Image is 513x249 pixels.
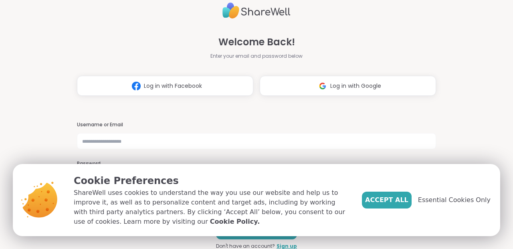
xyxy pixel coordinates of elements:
[77,121,436,128] h3: Username or Email
[129,79,144,93] img: ShareWell Logomark
[218,35,295,49] span: Welcome Back!
[74,188,349,227] p: ShareWell uses cookies to understand the way you use our website and help us to improve it, as we...
[418,195,491,205] span: Essential Cookies Only
[144,82,202,90] span: Log in with Facebook
[260,76,436,96] button: Log in with Google
[362,192,412,209] button: Accept All
[74,174,349,188] p: Cookie Preferences
[330,82,381,90] span: Log in with Google
[365,195,408,205] span: Accept All
[77,76,253,96] button: Log in with Facebook
[210,217,260,227] a: Cookie Policy.
[210,53,303,60] span: Enter your email and password below
[315,79,330,93] img: ShareWell Logomark
[77,160,436,167] h3: Password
